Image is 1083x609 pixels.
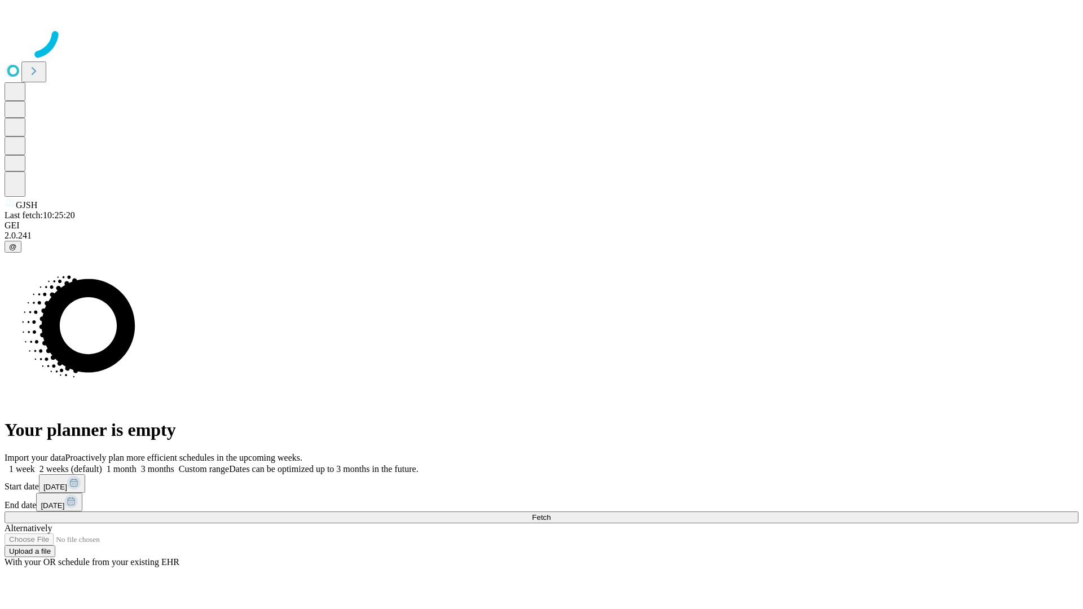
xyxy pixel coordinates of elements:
[107,464,137,474] span: 1 month
[179,464,229,474] span: Custom range
[5,523,52,533] span: Alternatively
[5,220,1078,231] div: GEI
[5,493,1078,511] div: End date
[141,464,174,474] span: 3 months
[5,210,75,220] span: Last fetch: 10:25:20
[5,241,21,253] button: @
[36,493,82,511] button: [DATE]
[5,545,55,557] button: Upload a file
[5,557,179,567] span: With your OR schedule from your existing EHR
[9,464,35,474] span: 1 week
[43,483,67,491] span: [DATE]
[9,242,17,251] span: @
[39,474,85,493] button: [DATE]
[16,200,37,210] span: GJSH
[5,231,1078,241] div: 2.0.241
[5,511,1078,523] button: Fetch
[532,513,551,522] span: Fetch
[41,501,64,510] span: [DATE]
[39,464,102,474] span: 2 weeks (default)
[5,420,1078,440] h1: Your planner is empty
[5,453,65,462] span: Import your data
[5,474,1078,493] div: Start date
[229,464,418,474] span: Dates can be optimized up to 3 months in the future.
[65,453,302,462] span: Proactively plan more efficient schedules in the upcoming weeks.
